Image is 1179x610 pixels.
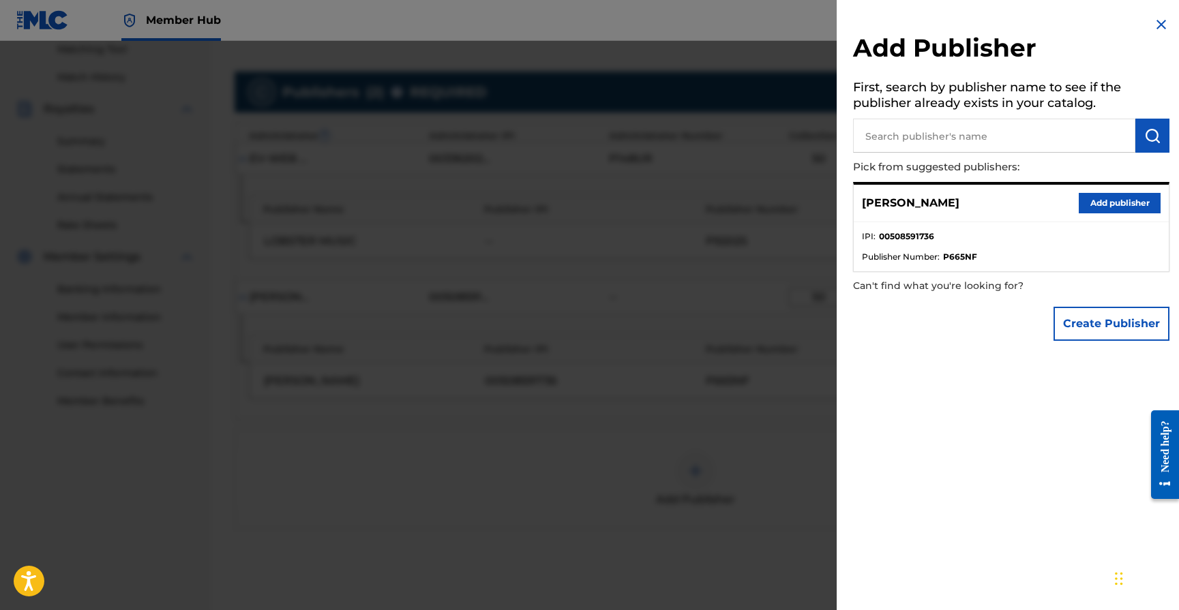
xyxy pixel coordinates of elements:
[1111,545,1179,610] iframe: Chat Widget
[1054,307,1169,341] button: Create Publisher
[853,119,1135,153] input: Search publisher's name
[853,33,1169,67] h2: Add Publisher
[862,195,959,211] p: [PERSON_NAME]
[879,230,934,243] strong: 00508591736
[1079,193,1161,213] button: Add publisher
[1144,127,1161,144] img: Search Works
[853,272,1092,300] p: Can't find what you're looking for?
[121,12,138,29] img: Top Rightsholder
[862,251,940,263] span: Publisher Number :
[853,153,1092,182] p: Pick from suggested publishers:
[943,251,977,263] strong: P665NF
[146,12,221,28] span: Member Hub
[853,76,1169,119] h5: First, search by publisher name to see if the publisher already exists in your catalog.
[862,230,876,243] span: IPI :
[1141,400,1179,510] iframe: Resource Center
[1115,558,1123,599] div: Drag
[16,10,69,30] img: MLC Logo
